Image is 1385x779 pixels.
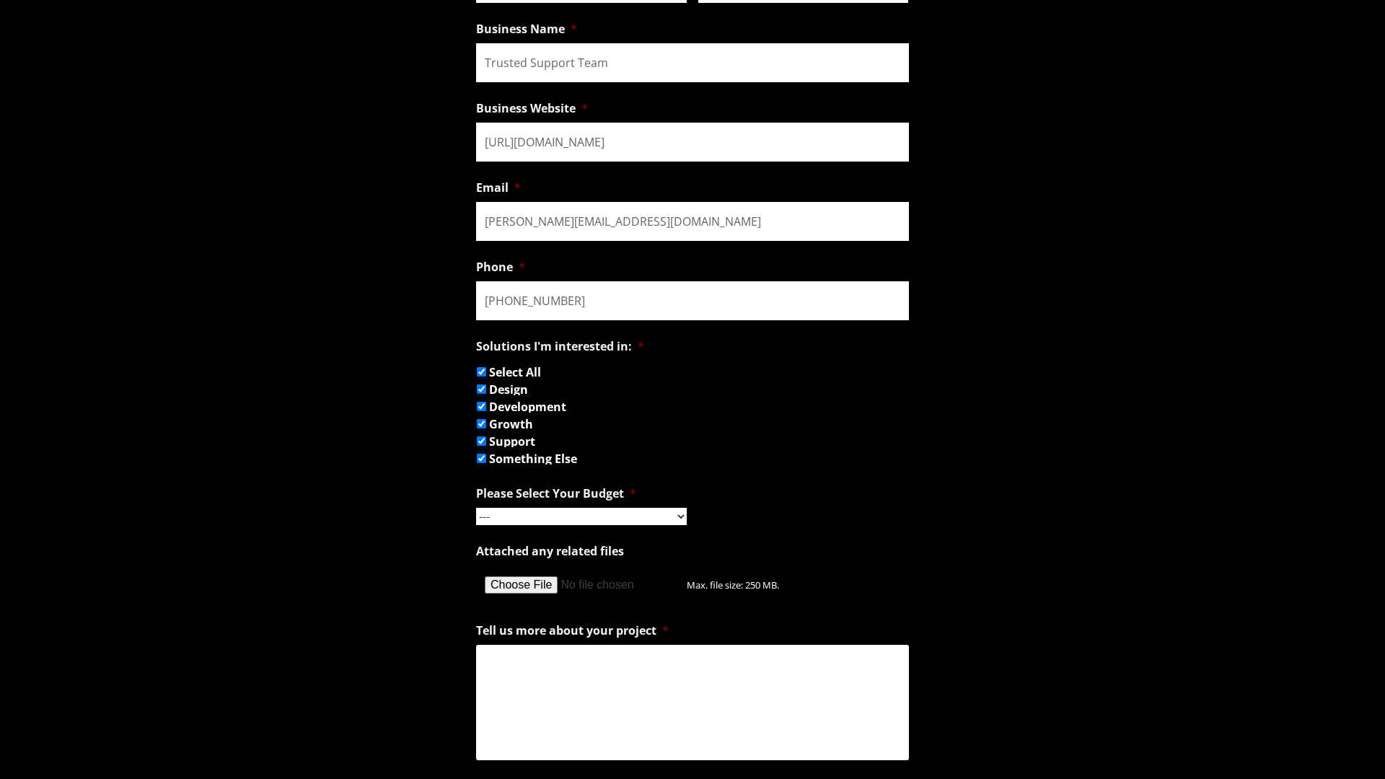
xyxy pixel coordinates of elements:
[476,101,588,116] label: Business Website
[476,180,521,195] label: Email
[476,339,644,354] label: Solutions I'm interested in:
[687,567,791,591] span: Max. file size: 250 MB.
[476,544,624,559] label: Attached any related files
[489,401,566,413] label: Development
[476,623,669,638] label: Tell us more about your project
[489,384,528,395] label: Design
[476,22,577,37] label: Business Name
[476,123,909,162] input: https://
[489,418,533,430] label: Growth
[476,486,636,501] label: Please Select Your Budget
[489,453,577,465] label: Something Else
[1313,710,1385,779] iframe: Chat Widget
[476,260,525,275] label: Phone
[489,366,541,378] label: Select All
[476,281,909,320] input: (###) ###-####
[489,436,535,447] label: Support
